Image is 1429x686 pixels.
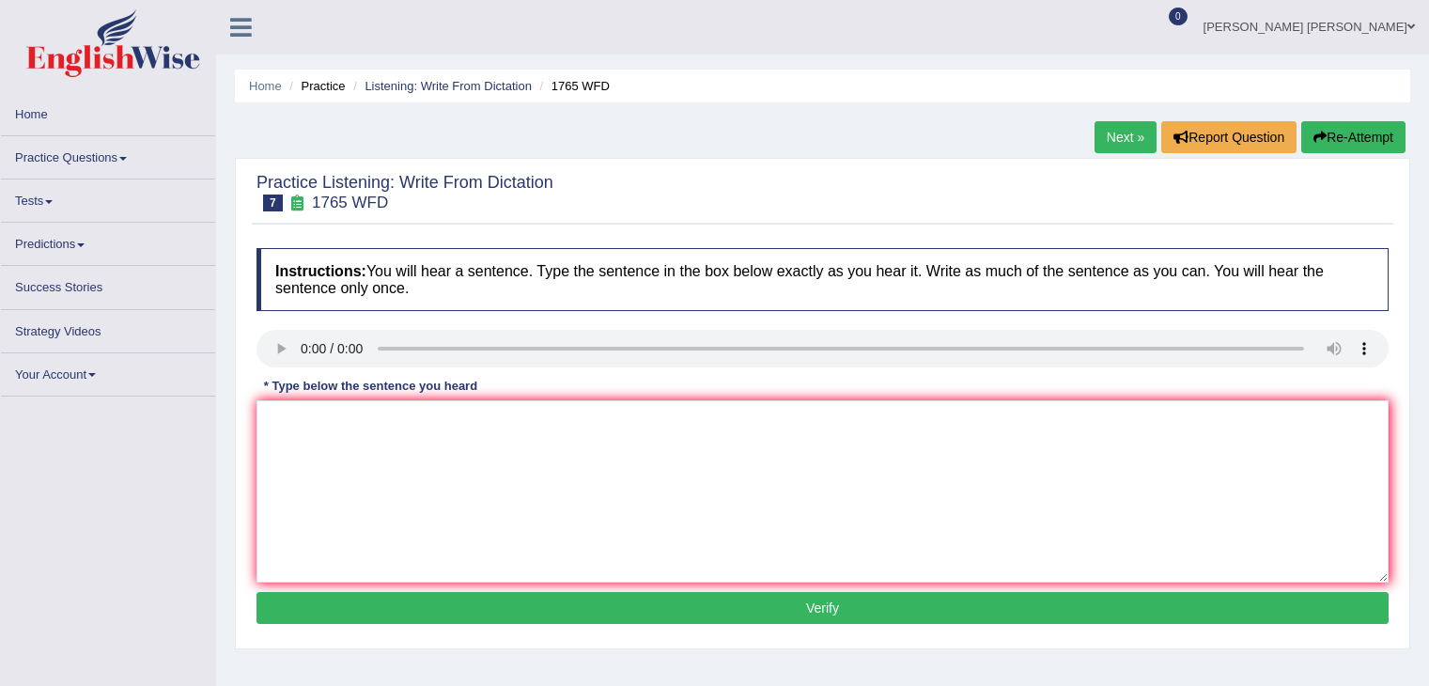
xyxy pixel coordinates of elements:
[256,377,485,395] div: * Type below the sentence you heard
[1169,8,1188,25] span: 0
[256,592,1389,624] button: Verify
[1,310,215,347] a: Strategy Videos
[1,266,215,303] a: Success Stories
[1,179,215,216] a: Tests
[536,77,610,95] li: 1765 WFD
[1161,121,1297,153] button: Report Question
[263,195,283,211] span: 7
[1301,121,1406,153] button: Re-Attempt
[249,79,282,93] a: Home
[365,79,532,93] a: Listening: Write From Dictation
[1095,121,1157,153] a: Next »
[1,353,215,390] a: Your Account
[256,174,553,211] h2: Practice Listening: Write From Dictation
[1,93,215,130] a: Home
[312,194,388,211] small: 1765 WFD
[256,248,1389,311] h4: You will hear a sentence. Type the sentence in the box below exactly as you hear it. Write as muc...
[287,195,307,212] small: Exam occurring question
[275,263,366,279] b: Instructions:
[1,136,215,173] a: Practice Questions
[285,77,345,95] li: Practice
[1,223,215,259] a: Predictions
